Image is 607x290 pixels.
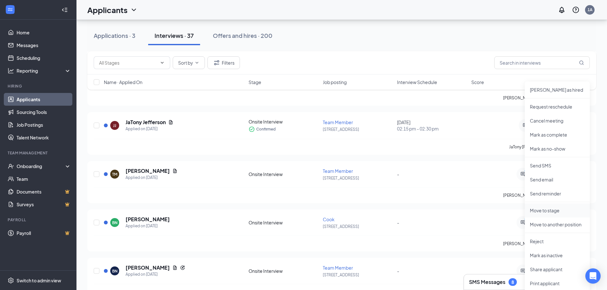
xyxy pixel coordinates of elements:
div: Applied on [DATE] [126,223,170,229]
h5: [PERSON_NAME] [126,216,170,223]
h3: SMS Messages [469,279,505,286]
div: 1A [588,7,592,12]
svg: ActiveChat [519,220,527,225]
svg: CheckmarkCircle [249,126,255,132]
div: [DATE] [397,119,467,132]
a: Team [17,173,71,185]
p: [PERSON_NAME] has applied more than . [503,95,590,101]
svg: Settings [8,277,14,284]
div: Applied on [DATE] [126,126,173,132]
p: JaTony [PERSON_NAME] interviewed . [509,144,590,150]
svg: Filter [213,59,220,67]
svg: Document [172,168,177,173]
svg: ActiveChat [519,268,527,273]
div: Onboarding [17,163,66,169]
span: Name · Applied On [104,79,142,85]
div: Onsite Interview [249,118,319,125]
span: Sort by [178,60,193,65]
p: [STREET_ADDRESS] [323,127,393,132]
span: 02:15 pm - 02:30 pm [397,125,467,132]
a: DocumentsCrown [17,185,71,198]
svg: ActiveChat [521,123,529,128]
a: Home [17,26,71,39]
div: TM [112,172,117,177]
a: Talent Network [17,131,71,144]
input: All Stages [99,59,157,66]
h5: [PERSON_NAME] [126,264,170,271]
input: Search in interviews [494,56,590,69]
a: SurveysCrown [17,198,71,211]
p: [STREET_ADDRESS] [323,224,393,229]
svg: ChevronDown [194,60,199,65]
div: Reporting [17,67,71,74]
h5: JaTony Jefferson [126,119,166,126]
span: - [397,220,399,225]
div: Onsite Interview [249,219,319,226]
svg: ActiveChat [519,172,527,177]
span: Confirmed [256,126,276,132]
span: Team Member [323,168,353,174]
span: Job posting [323,79,347,85]
a: Scheduling [17,52,71,64]
span: Stage [249,79,261,85]
svg: Analysis [8,67,14,74]
div: BN [112,268,118,274]
span: Score [471,79,484,85]
span: Interview Schedule [397,79,437,85]
p: [PERSON_NAME] has applied more than . [503,241,590,246]
div: Open Intercom Messenger [585,268,601,284]
h5: [PERSON_NAME] [126,167,170,174]
svg: ChevronDown [130,6,138,14]
svg: Reapply [180,265,185,270]
div: Switch to admin view [17,277,61,284]
a: Job Postings [17,118,71,131]
span: - [397,268,399,274]
span: Team Member [323,119,353,125]
button: Sort byChevronDown [173,56,205,69]
h1: Applicants [87,4,127,15]
div: 8 [511,279,514,285]
span: Team Member [323,265,353,271]
div: Team Management [8,150,70,156]
span: Cook [323,216,335,222]
svg: QuestionInfo [572,6,580,14]
svg: Collapse [61,7,68,13]
a: Messages [17,39,71,52]
div: Applications · 3 [94,32,135,39]
p: [STREET_ADDRESS] [323,272,393,278]
div: BN [112,220,118,225]
svg: UserCheck [8,163,14,169]
div: Applied on [DATE] [126,271,185,278]
svg: WorkstreamLogo [7,6,13,13]
div: Applied on [DATE] [126,174,177,181]
div: Onsite Interview [249,171,319,177]
a: Sourcing Tools [17,106,71,118]
a: PayrollCrown [17,227,71,239]
svg: Document [172,265,177,270]
div: Offers and hires · 200 [213,32,272,39]
div: JJ [113,123,116,128]
p: [STREET_ADDRESS] [323,175,393,181]
div: Interviews · 37 [155,32,194,39]
button: Filter Filters [207,56,240,69]
svg: Document [168,120,173,125]
span: - [397,171,399,177]
div: Hiring [8,83,70,89]
div: Payroll [8,217,70,223]
svg: Notifications [558,6,566,14]
svg: ChevronDown [160,60,165,65]
div: Onsite Interview [249,268,319,274]
a: Applicants [17,93,71,106]
svg: MagnifyingGlass [579,60,584,65]
p: [PERSON_NAME] has applied more than . [503,193,590,198]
